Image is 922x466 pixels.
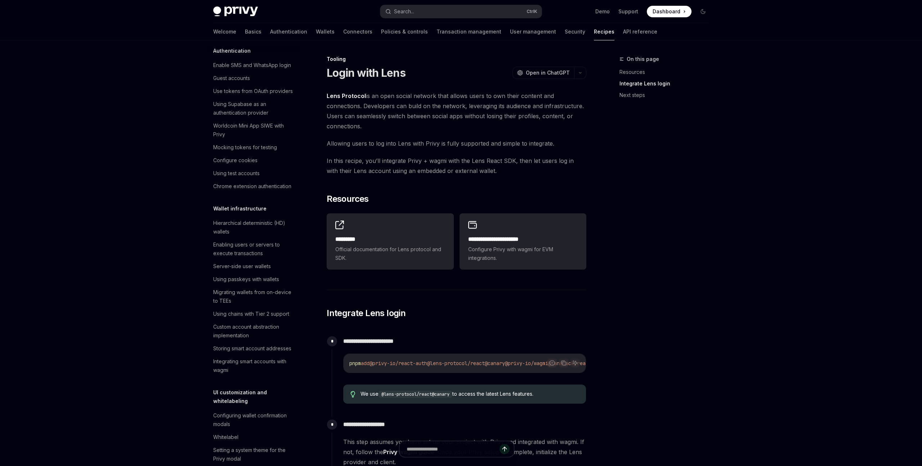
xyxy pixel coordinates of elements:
[213,23,236,40] a: Welcome
[327,156,586,176] span: In this recipe, you’ll integrate Privy + wagmi with the Lens React SDK, then let users log in wit...
[207,444,300,465] a: Setting a system theme for the Privy modal
[327,307,406,319] span: Integrate Lens login
[207,320,300,342] a: Custom account abstraction implementation
[213,310,289,318] div: Using chains with Tier 2 support
[327,138,586,148] span: Allowing users to log into Lens with Privy is fully supported and simple to integrate.
[619,89,715,101] a: Next steps
[213,275,279,284] div: Using passkeys with wallets
[207,217,300,238] a: Hierarchical deterministic (HD) wallets
[207,180,300,193] a: Chrome extension authentication
[343,23,372,40] a: Connectors
[207,307,300,320] a: Using chains with Tier 2 support
[647,6,691,17] a: Dashboard
[361,390,579,398] div: We use to access the latest Lens features.
[207,286,300,307] a: Migrating wallets from on-device to TEEs
[213,219,295,236] div: Hierarchical deterministic (HD) wallets
[570,358,580,368] button: Ask AI
[213,433,238,441] div: Whitelabel
[437,23,501,40] a: Transaction management
[213,143,277,152] div: Mocking tokens for testing
[595,8,610,15] a: Demo
[207,98,300,119] a: Using Supabase as an authentication provider
[370,360,427,367] span: @privy-io/react-auth
[245,23,261,40] a: Basics
[500,444,510,454] button: Send message
[207,273,300,286] a: Using passkeys with wallets
[207,238,300,260] a: Enabling users or servers to execute transactions
[213,323,295,340] div: Custom account abstraction implementation
[379,391,452,398] code: @lens-protocol/react@canary
[327,56,586,63] div: Tooling
[213,388,300,405] h5: UI customization and whitelabeling
[207,409,300,431] a: Configuring wallet confirmation modals
[327,92,366,100] a: Lens Protocol
[623,23,657,40] a: API reference
[565,23,585,40] a: Security
[526,69,570,76] span: Open in ChatGPT
[327,213,453,270] a: **** ****Official documentation for Lens protocol and SDK.
[427,360,505,367] span: @lens-protocol/react@canary
[213,411,295,429] div: Configuring wallet confirmation modals
[327,91,586,131] span: is an open social network that allows users to own their content and connections. Developers can ...
[207,72,300,85] a: Guest accounts
[510,23,556,40] a: User management
[327,193,369,205] span: Resources
[213,446,295,463] div: Setting a system theme for the Privy modal
[207,154,300,167] a: Configure cookies
[527,9,537,14] span: Ctrl K
[619,66,715,78] a: Resources
[394,7,414,16] div: Search...
[213,288,295,305] div: Migrating wallets from on-device to TEEs
[327,66,406,79] h1: Login with Lens
[213,74,250,83] div: Guest accounts
[213,182,291,191] div: Chrome extension authentication
[618,8,638,15] a: Support
[547,358,557,368] button: Report incorrect code
[653,8,680,15] span: Dashboard
[213,262,271,271] div: Server-side user wallets
[207,342,300,355] a: Storing smart account addresses
[513,67,574,79] button: Open in ChatGPT
[207,431,300,444] a: Whitelabel
[213,61,291,70] div: Enable SMS and WhatsApp login
[213,240,295,258] div: Enabling users or servers to execute transactions
[207,141,300,154] a: Mocking tokens for testing
[619,78,715,89] a: Integrate Lens login
[207,85,300,98] a: Use tokens from OAuth providers
[270,23,307,40] a: Authentication
[213,121,295,139] div: Worldcoin Mini App SIWE with Privy
[627,55,659,63] span: On this page
[468,245,578,262] span: Configure Privy with wagmi for EVM integrations.
[207,167,300,180] a: Using test accounts
[349,360,361,367] span: pnpm
[213,344,291,353] div: Storing smart account addresses
[213,100,295,117] div: Using Supabase as an authentication provider
[213,169,260,178] div: Using test accounts
[213,204,267,213] h5: Wallet infrastructure
[213,6,258,17] img: dark logo
[505,360,548,367] span: @privy-io/wagmi
[207,355,300,377] a: Integrating smart accounts with wagmi
[207,59,300,72] a: Enable SMS and WhatsApp login
[381,23,428,40] a: Policies & controls
[213,156,258,165] div: Configure cookies
[213,357,295,374] div: Integrating smart accounts with wagmi
[335,245,445,262] span: Official documentation for Lens protocol and SDK.
[207,260,300,273] a: Server-side user wallets
[361,360,370,367] span: add
[559,358,568,368] button: Copy the contents from the code block
[213,87,293,96] div: Use tokens from OAuth providers
[380,5,542,18] button: Search...CtrlK
[207,119,300,141] a: Worldcoin Mini App SIWE with Privy
[350,391,355,398] svg: Tip
[697,6,709,17] button: Toggle dark mode
[316,23,335,40] a: Wallets
[594,23,614,40] a: Recipes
